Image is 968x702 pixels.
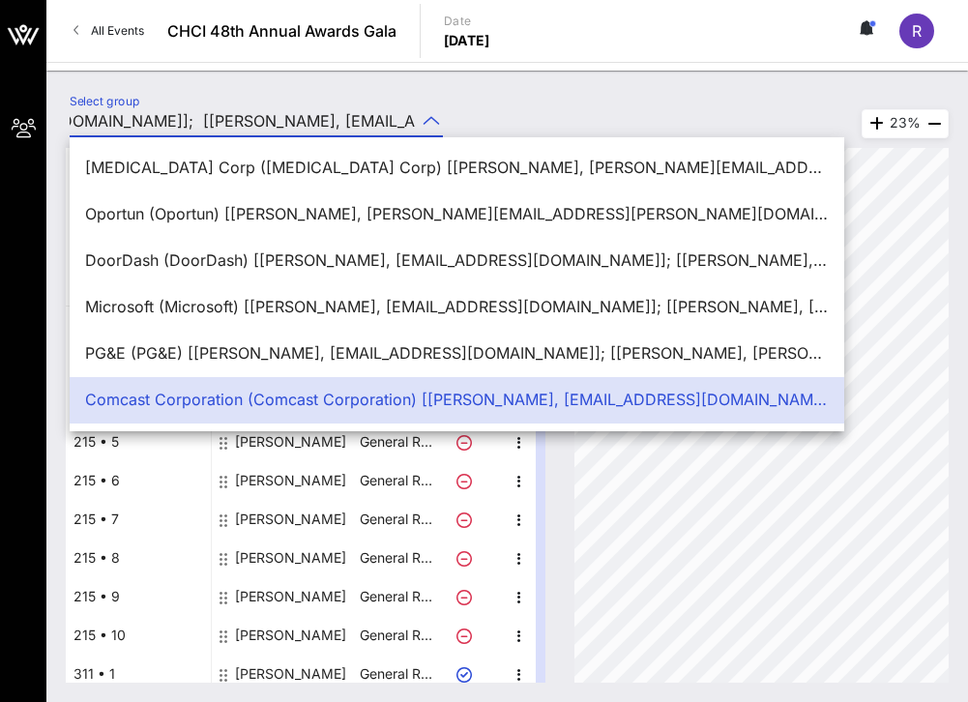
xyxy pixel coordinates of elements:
[66,345,211,384] div: 215 • 3
[357,616,434,655] p: General R…
[167,19,396,43] span: CHCI 48th Annual Awards Gala
[62,15,156,46] a: All Events
[357,461,434,500] p: General R…
[235,539,346,577] div: Julissa Marenco
[235,655,346,693] div: Leo Munoz
[235,616,346,655] div: Claudia Coloma
[235,461,346,500] div: Christina Londono
[85,391,829,409] div: Comcast Corporation (Comcast Corporation) [[PERSON_NAME], [EMAIL_ADDRESS][DOMAIN_NAME]]; [[PERSON...
[357,423,434,461] p: General R…
[357,539,434,577] p: General R…
[899,14,934,48] div: R
[91,23,144,38] span: All Events
[357,500,434,539] p: General R…
[70,94,139,108] label: Select group
[66,655,211,693] div: 311 • 1
[85,251,829,270] div: DoorDash (DoorDash) [[PERSON_NAME], [EMAIL_ADDRESS][DOMAIN_NAME]]; [[PERSON_NAME], [PERSON_NAME][...
[235,577,346,616] div: Julie Inlow Munoz
[66,384,211,423] div: 215 • 4
[66,500,211,539] div: 215 • 7
[66,461,211,500] div: 215 • 6
[357,655,434,693] p: General R…
[444,31,490,50] p: [DATE]
[66,539,211,577] div: 215 • 8
[235,423,346,461] div: Lori Montenegro
[85,298,829,316] div: Microsoft (Microsoft) [[PERSON_NAME], [EMAIL_ADDRESS][DOMAIN_NAME]]; [[PERSON_NAME], [EMAIL_ADDRE...
[66,616,211,655] div: 215 • 10
[85,205,829,223] div: Oportun (Oportun) [[PERSON_NAME], [PERSON_NAME][EMAIL_ADDRESS][PERSON_NAME][DOMAIN_NAME]]; [[PERS...
[912,21,922,41] span: R
[66,577,211,616] div: 215 • 9
[66,278,211,298] span: Table, Seat
[66,423,211,461] div: 215 • 5
[444,12,490,31] p: Date
[862,109,949,138] div: 23%
[235,500,346,539] div: Javier Vega
[66,307,211,345] div: 215 • 2
[85,159,829,177] div: [MEDICAL_DATA] Corp ([MEDICAL_DATA] Corp) [[PERSON_NAME], [PERSON_NAME][EMAIL_ADDRESS][PERSON_NAM...
[85,344,829,363] div: PG&E (PG&E) [[PERSON_NAME], [EMAIL_ADDRESS][DOMAIN_NAME]]; [[PERSON_NAME], [PERSON_NAME][EMAIL_AD...
[357,577,434,616] p: General R…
